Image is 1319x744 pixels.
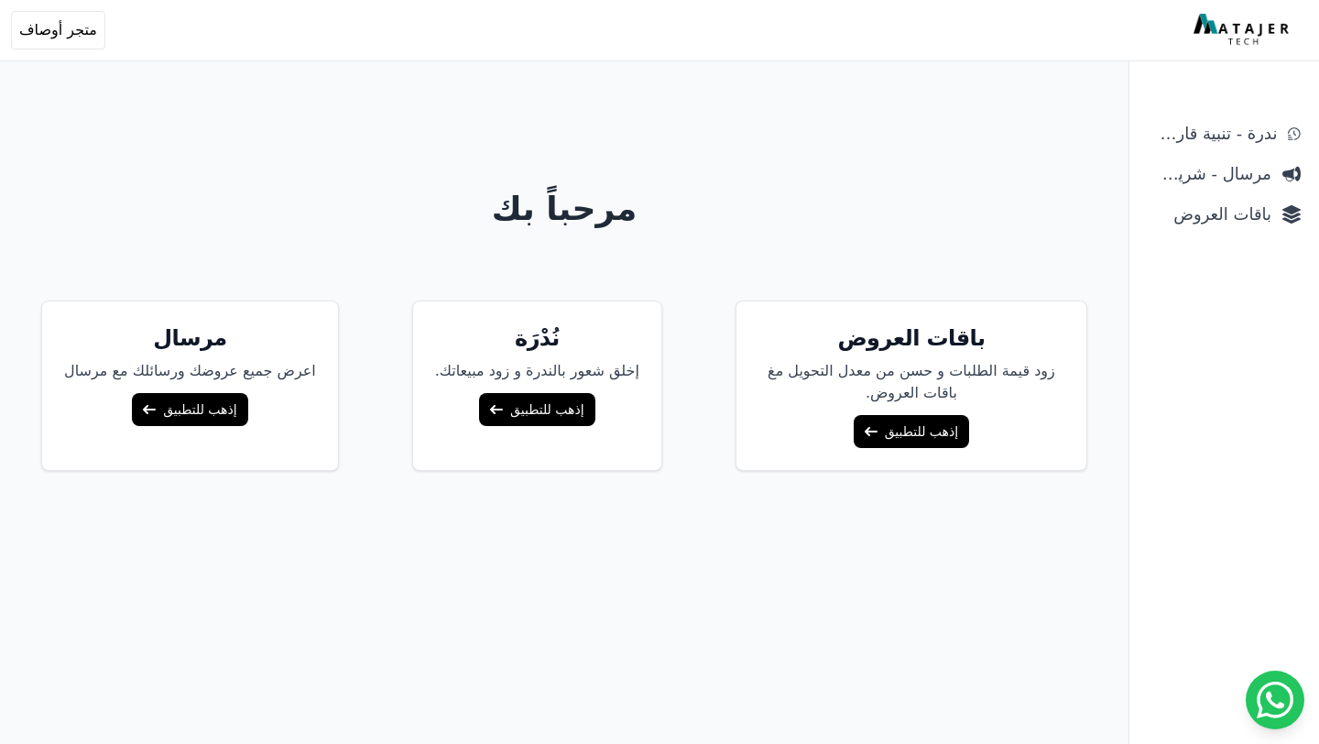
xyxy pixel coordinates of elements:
a: إذهب للتطبيق [479,393,594,426]
span: ندرة - تنبية قارب علي النفاذ [1148,121,1277,147]
span: متجر أوصاف [19,19,97,41]
a: إذهب للتطبيق [854,415,969,448]
p: إخلق شعور بالندرة و زود مبيعاتك. [435,360,639,382]
span: مرسال - شريط دعاية [1148,161,1271,187]
a: إذهب للتطبيق [132,393,247,426]
h5: نُدْرَة [435,323,639,353]
button: متجر أوصاف [11,11,105,49]
h5: باقات العروض [758,323,1064,353]
p: اعرض جميع عروضك ورسائلك مع مرسال [64,360,316,382]
span: باقات العروض [1148,202,1271,227]
img: MatajerTech Logo [1194,14,1293,47]
h5: مرسال [64,323,316,353]
p: زود قيمة الطلبات و حسن من معدل التحويل مغ باقات العروض. [758,360,1064,404]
